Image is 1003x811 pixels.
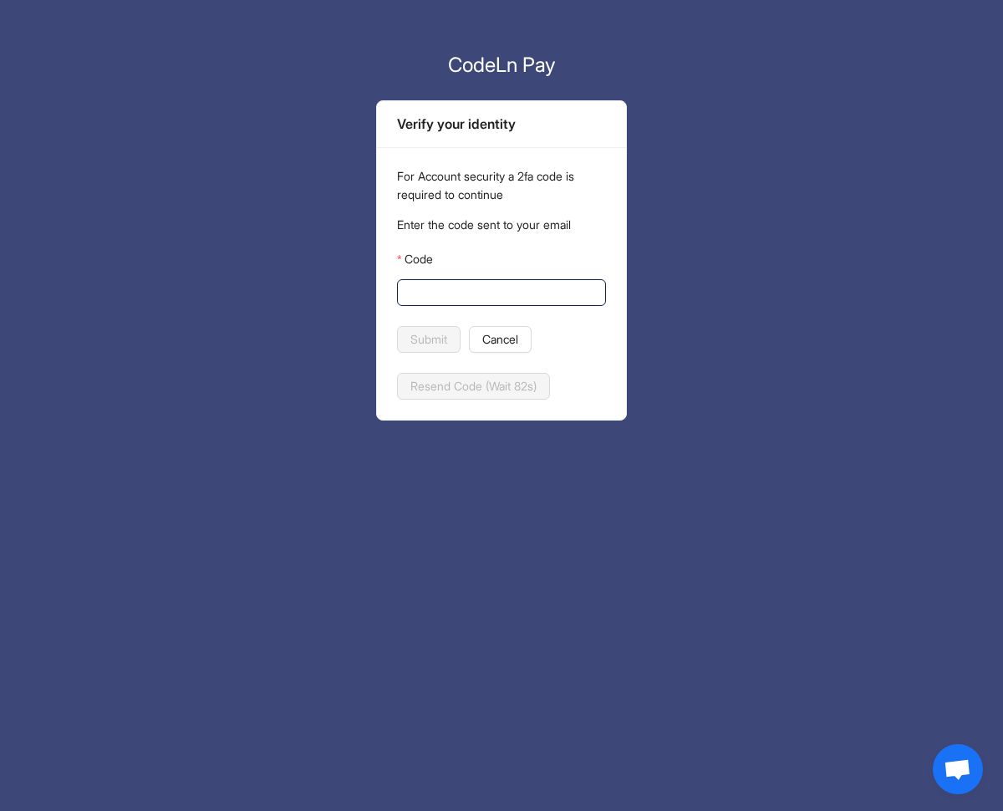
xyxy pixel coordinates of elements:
[397,373,550,400] button: Resend Code (Wait 82s)
[376,50,627,80] p: CodeLn Pay
[407,283,593,302] input: Code
[397,246,433,273] label: Code
[469,326,532,353] button: Cancel
[410,377,537,395] span: Resend Code (Wait 82s)
[397,167,606,204] p: For Account security a 2fa code is required to continue
[397,216,606,234] p: Enter the code sent to your email
[933,744,983,794] div: Open chat
[397,326,461,353] button: Submit
[397,114,606,135] div: Verify your identity
[410,330,447,349] span: Submit
[482,330,518,349] span: Cancel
